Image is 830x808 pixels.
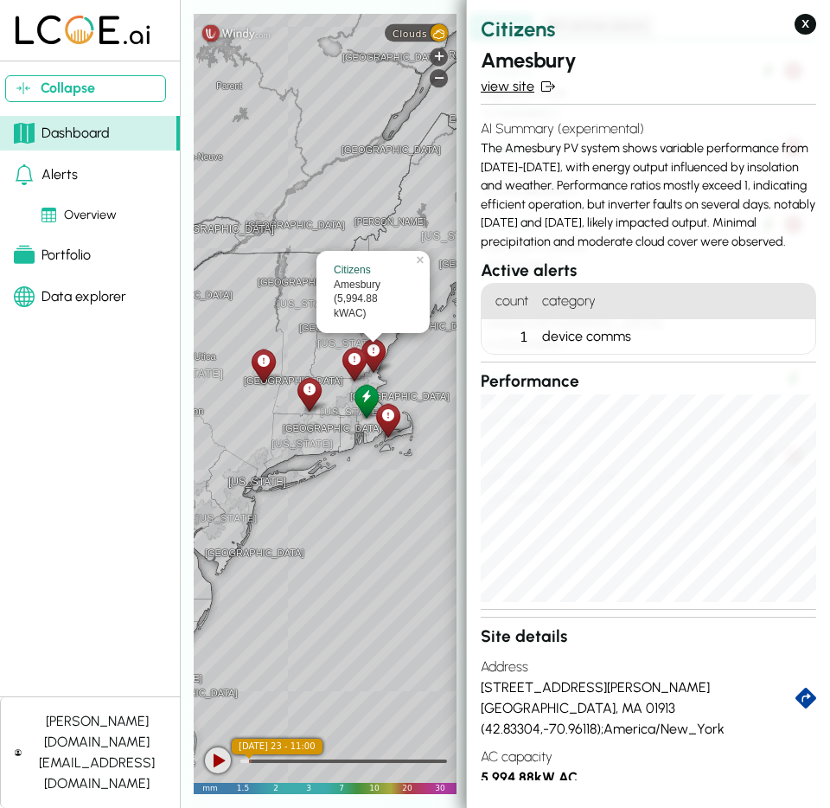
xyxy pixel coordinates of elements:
div: [PERSON_NAME][DOMAIN_NAME][EMAIL_ADDRESS][DOMAIN_NAME] [29,711,166,794]
h4: Address [481,650,816,677]
div: [DATE] 23 - 11:00 [232,739,322,754]
div: device comms [535,319,815,354]
button: X [795,14,816,35]
div: Zoom out [430,69,448,87]
strong: 5,994.88 kW AC [481,769,578,786]
a: × [414,251,430,263]
a: view site [481,76,816,97]
div: local time [232,739,322,754]
h2: Amesbury [481,45,816,76]
h4: count [482,284,535,319]
div: 1 [482,319,535,354]
span: Clouds [393,28,427,39]
div: ( 42.83304 , -70.96118 ); America/New_York [481,719,816,740]
div: Portfolio [14,245,91,266]
h3: Active alerts [481,259,816,284]
h4: category [535,284,815,319]
h4: AI Summary (experimental) [481,119,816,139]
div: (5,994.88 kWAC) [334,292,412,321]
h3: Site details [481,625,816,650]
div: Amesbury [334,278,412,292]
button: Collapse [5,75,166,102]
div: Dashboard [14,123,110,144]
div: Falmouth Landfill [373,401,403,439]
div: Overview [41,206,117,225]
div: Global Albany [248,346,278,385]
h2: Citizens [481,14,816,45]
h4: AC capacity [481,740,816,767]
h3: Performance [481,369,816,394]
a: directions [795,688,816,709]
div: Data explorer [14,286,126,307]
div: Agawam Ave [294,375,324,414]
div: Norton [351,382,381,420]
div: Amesbury [358,336,388,375]
div: [STREET_ADDRESS][PERSON_NAME] [GEOGRAPHIC_DATA], MA 01913 [481,677,795,719]
div: The Amesbury PV system shows variable performance from [DATE]-[DATE], with energy output influenc... [481,112,816,259]
div: Citizens [334,263,412,278]
div: Alerts [14,164,78,185]
div: Zoom in [430,48,448,66]
div: Tyngsborough [339,344,369,383]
